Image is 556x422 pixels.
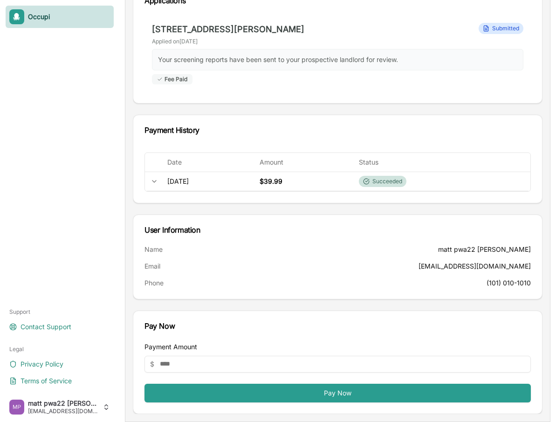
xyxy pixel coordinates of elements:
div: Pay Now [144,322,531,330]
span: [EMAIL_ADDRESS][DOMAIN_NAME] [28,408,99,415]
span: Contact Support [21,322,71,332]
label: Payment Amount [144,343,197,351]
span: $ [150,360,154,369]
a: Occupi [6,6,114,28]
p: Your screening reports have been sent to your prospective landlord for review. [158,55,517,64]
span: matt pwa22 [PERSON_NAME] [28,399,99,408]
th: Date [164,153,256,172]
a: Contact Support [6,319,114,334]
span: Submitted [492,25,519,32]
dt: Email [144,262,160,271]
dd: [EMAIL_ADDRESS][DOMAIN_NAME] [419,262,531,271]
dd: matt pwa22 [PERSON_NAME] [438,245,531,254]
th: Amount [256,153,355,172]
span: Succeeded [372,178,402,185]
span: [DATE] [167,177,189,185]
div: Legal [6,342,114,357]
a: Terms of Service [6,374,114,388]
dt: Phone [144,278,164,288]
th: Status [355,153,530,172]
span: Terms of Service [21,376,72,386]
dd: (101) 010-1010 [487,278,531,288]
dt: Name [144,245,163,254]
button: Pay Now [144,384,531,402]
div: Fee Paid [152,74,192,84]
div: User Information [144,226,531,234]
span: Privacy Policy [21,360,63,369]
button: matt pwa22 barniclematt pwa22 [PERSON_NAME][EMAIL_ADDRESS][DOMAIN_NAME] [6,396,114,418]
p: Applied on [DATE] [152,38,471,45]
span: Occupi [28,13,110,21]
a: Privacy Policy [6,357,114,372]
div: Support [6,304,114,319]
div: Payment History [144,126,531,134]
img: matt pwa22 barnicle [9,400,24,415]
span: $39.99 [260,177,282,185]
h3: [STREET_ADDRESS][PERSON_NAME] [152,23,471,36]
